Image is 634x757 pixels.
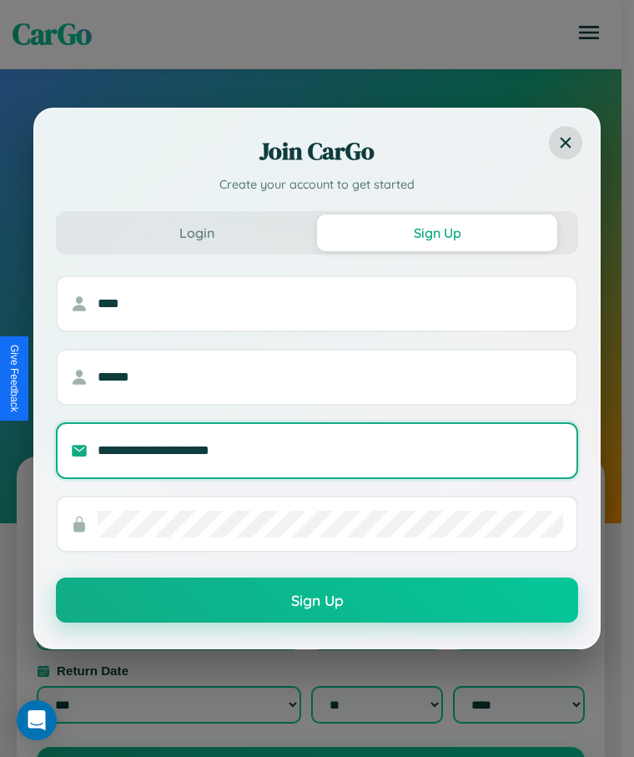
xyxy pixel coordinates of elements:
button: Sign Up [56,578,578,623]
div: Open Intercom Messenger [17,700,57,740]
button: Sign Up [317,214,557,251]
h2: Join CarGo [56,134,578,168]
p: Create your account to get started [56,176,578,194]
div: Give Feedback [8,345,20,412]
button: Login [77,214,317,251]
